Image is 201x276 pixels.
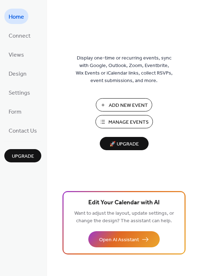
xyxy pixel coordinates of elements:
[4,149,41,162] button: Upgrade
[4,66,31,81] a: Design
[108,119,149,126] span: Manage Events
[4,9,28,24] a: Home
[104,139,144,149] span: 🚀 Upgrade
[74,209,174,226] span: Want to adjust the layout, update settings, or change the design? The assistant can help.
[88,198,160,208] span: Edit Your Calendar with AI
[4,123,41,138] a: Contact Us
[76,54,173,85] span: Display one-time or recurring events, sync with Google, Outlook, Zoom, Eventbrite, Wix Events or ...
[4,85,34,100] a: Settings
[12,153,34,160] span: Upgrade
[88,231,160,247] button: Open AI Assistant
[100,137,149,150] button: 🚀 Upgrade
[95,115,153,128] button: Manage Events
[9,106,22,118] span: Form
[4,47,28,62] a: Views
[4,28,35,43] a: Connect
[9,125,37,137] span: Contact Us
[9,30,31,42] span: Connect
[4,104,26,119] a: Form
[9,68,27,80] span: Design
[9,11,24,23] span: Home
[9,87,30,99] span: Settings
[99,236,139,244] span: Open AI Assistant
[9,49,24,61] span: Views
[109,102,148,109] span: Add New Event
[96,98,152,111] button: Add New Event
